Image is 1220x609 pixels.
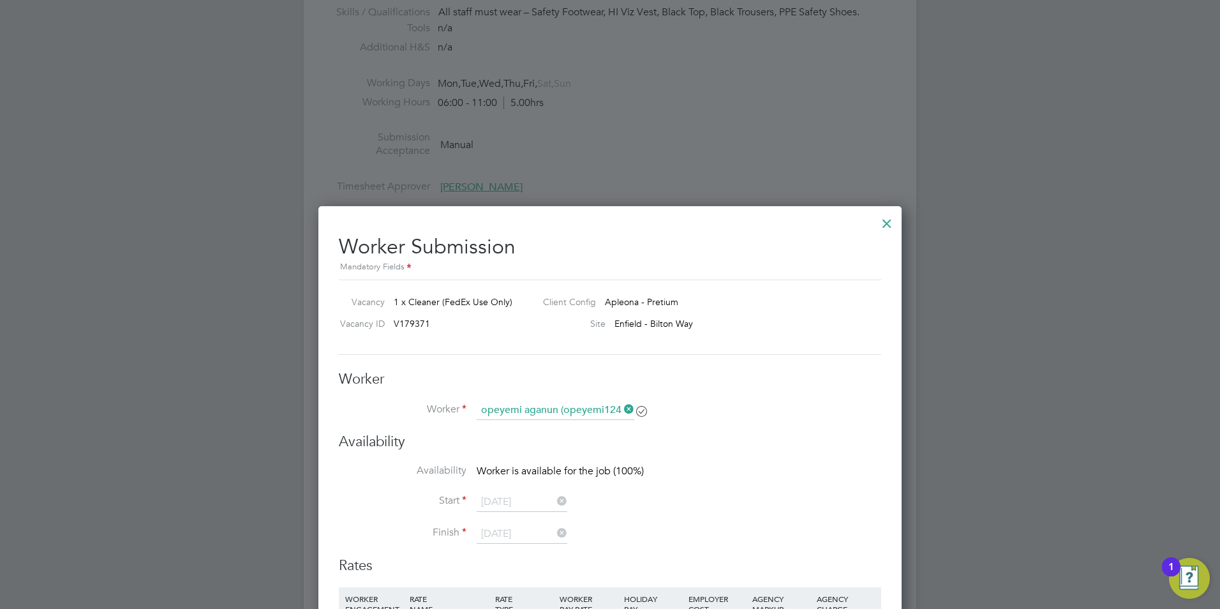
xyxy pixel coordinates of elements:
span: Enfield - Bilton Way [614,318,693,329]
label: Finish [339,526,466,539]
h2: Worker Submission [339,224,881,274]
button: Open Resource Center, 1 new notification [1169,558,1210,599]
span: 1 x Cleaner (FedEx Use Only) [394,296,512,308]
div: Mandatory Fields [339,260,881,274]
h3: Availability [339,433,881,451]
label: Start [339,494,466,507]
label: Client Config [533,296,596,308]
input: Search for... [477,401,634,420]
label: Vacancy ID [334,318,385,329]
label: Site [533,318,606,329]
h3: Rates [339,557,881,575]
span: Worker is available for the job (100%) [477,465,644,477]
input: Select one [477,525,567,544]
label: Vacancy [334,296,385,308]
input: Select one [477,493,567,512]
label: Worker [339,403,466,416]
span: Apleona - Pretium [605,296,678,308]
h3: Worker [339,370,881,389]
div: 1 [1168,567,1174,583]
label: Availability [339,464,466,477]
span: V179371 [394,318,430,329]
